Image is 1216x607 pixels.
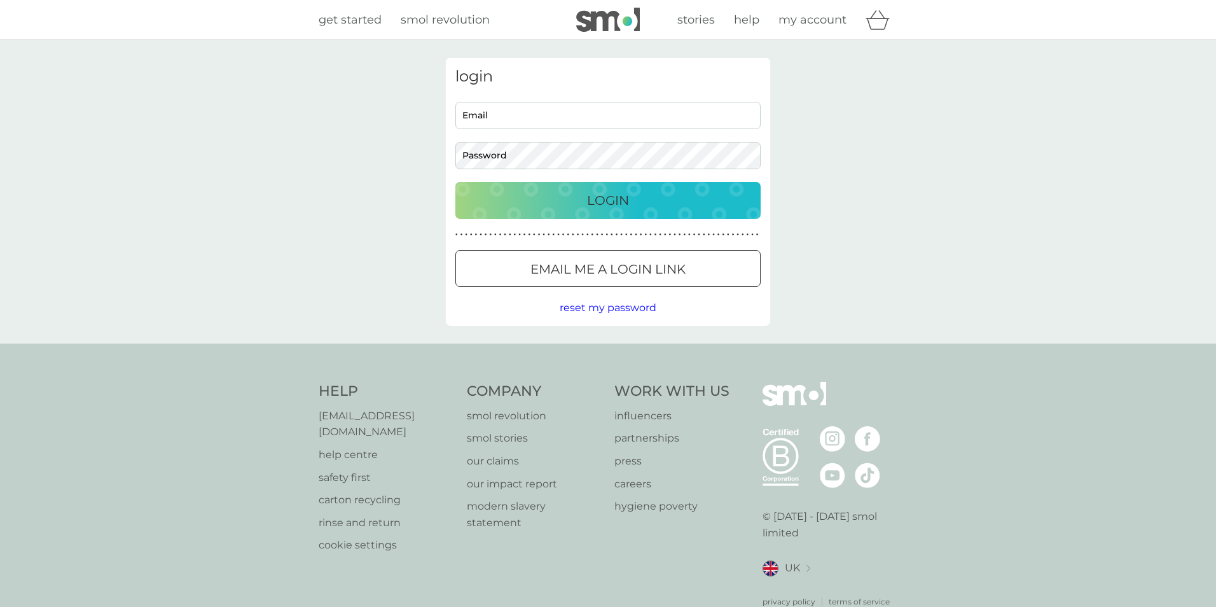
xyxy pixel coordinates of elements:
a: careers [614,476,729,492]
p: ● [727,232,729,238]
p: smol stories [467,430,602,447]
p: ● [616,232,618,238]
a: smol revolution [401,11,490,29]
p: ● [596,232,598,238]
p: ● [736,232,739,238]
p: ● [504,232,506,238]
p: ● [742,232,744,238]
p: ● [601,232,604,238]
a: hygiene poverty [614,498,729,515]
p: ● [489,232,492,238]
p: ● [494,232,497,238]
p: ● [703,232,705,238]
a: stories [677,11,715,29]
h4: Help [319,382,454,401]
p: ● [756,232,759,238]
a: my account [778,11,846,29]
p: ● [654,232,657,238]
a: our impact report [467,476,602,492]
a: carton recycling [319,492,454,508]
p: ● [659,232,661,238]
a: get started [319,11,382,29]
p: ● [712,232,715,238]
span: get started [319,13,382,27]
p: ● [620,232,623,238]
p: Email me a login link [530,259,686,279]
p: ● [480,232,482,238]
a: smol revolution [467,408,602,424]
p: © [DATE] - [DATE] smol limited [763,508,898,541]
p: ● [581,232,584,238]
p: ● [722,232,724,238]
p: ● [664,232,667,238]
span: stories [677,13,715,27]
a: rinse and return [319,515,454,531]
p: ● [708,232,710,238]
p: ● [751,232,754,238]
a: safety first [319,470,454,486]
img: select a new location [806,565,810,572]
p: ● [591,232,594,238]
button: Email me a login link [455,250,761,287]
p: ● [586,232,589,238]
p: ● [455,232,458,238]
a: our claims [467,453,602,470]
p: ● [557,232,560,238]
p: ● [548,232,550,238]
a: partnerships [614,430,729,447]
p: ● [717,232,720,238]
a: [EMAIL_ADDRESS][DOMAIN_NAME] [319,408,454,440]
p: ● [518,232,521,238]
p: ● [509,232,511,238]
p: ● [553,232,555,238]
p: ● [732,232,735,238]
p: ● [644,232,647,238]
p: ● [523,232,526,238]
img: visit the smol Instagram page [820,426,845,452]
p: ● [567,232,569,238]
img: UK flag [763,561,778,576]
p: ● [577,232,579,238]
p: ● [499,232,502,238]
a: help centre [319,447,454,463]
button: Login [455,182,761,219]
span: my account [778,13,846,27]
p: ● [465,232,467,238]
img: smol [576,8,640,32]
p: ● [679,232,681,238]
p: ● [485,232,487,238]
span: reset my password [560,302,656,314]
p: ● [747,232,749,238]
p: ● [649,232,652,238]
h4: Company [467,382,602,401]
span: UK [785,560,800,576]
p: ● [514,232,516,238]
p: ● [572,232,574,238]
p: ● [640,232,642,238]
img: smol [763,382,826,425]
a: press [614,453,729,470]
img: visit the smol Facebook page [855,426,880,452]
p: ● [533,232,535,238]
p: ● [562,232,565,238]
p: ● [630,232,633,238]
img: visit the smol Tiktok page [855,463,880,488]
p: ● [693,232,696,238]
p: ● [470,232,473,238]
a: modern slavery statement [467,498,602,531]
a: cookie settings [319,537,454,554]
a: influencers [614,408,729,424]
a: help [734,11,759,29]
